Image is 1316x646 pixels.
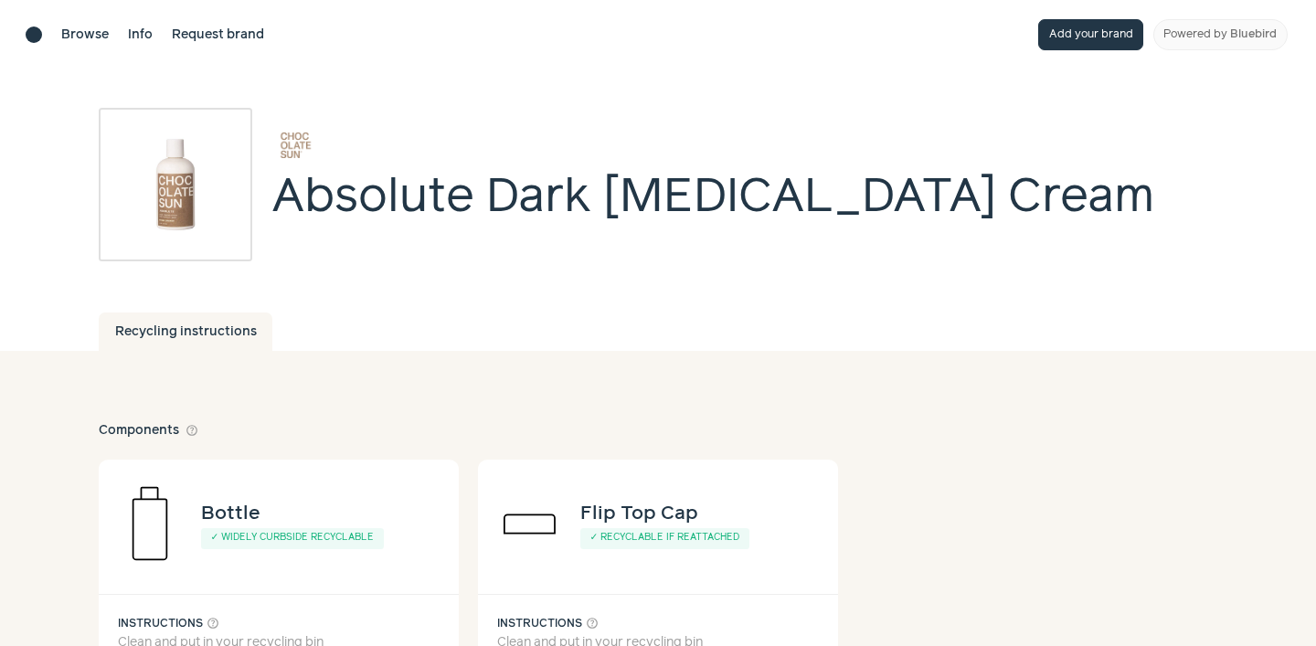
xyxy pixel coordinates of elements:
[99,312,272,351] a: Recycling instructions
[126,135,225,234] img: Absolute Dark Tanning Cream
[172,26,264,45] a: Request brand
[118,614,440,633] h5: Instructions
[271,132,1154,158] a: Brand overview page
[61,26,109,45] a: Browse
[211,533,375,542] span: ✓ Widely curbside recyclable
[201,499,260,528] h4: Bottle
[497,614,819,633] h5: Instructions
[207,614,219,633] button: help_outline
[186,421,198,440] button: help_outline
[99,472,201,575] img: component icon
[1230,28,1277,40] span: Bluebird
[580,499,698,528] h4: Flip Top Cap
[128,26,153,45] a: Info
[478,472,580,575] img: component icon
[271,168,1154,228] h1: Absolute Dark [MEDICAL_DATA] Cream
[99,421,198,440] h2: Components
[1153,19,1288,50] a: Powered by Bluebird
[271,132,320,158] img: Chocolate Sun
[590,533,740,542] span: ✓ Recyclable if reattached
[1038,19,1143,50] button: Add your brand
[26,26,42,43] a: Brand directory home
[586,614,599,633] button: help_outline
